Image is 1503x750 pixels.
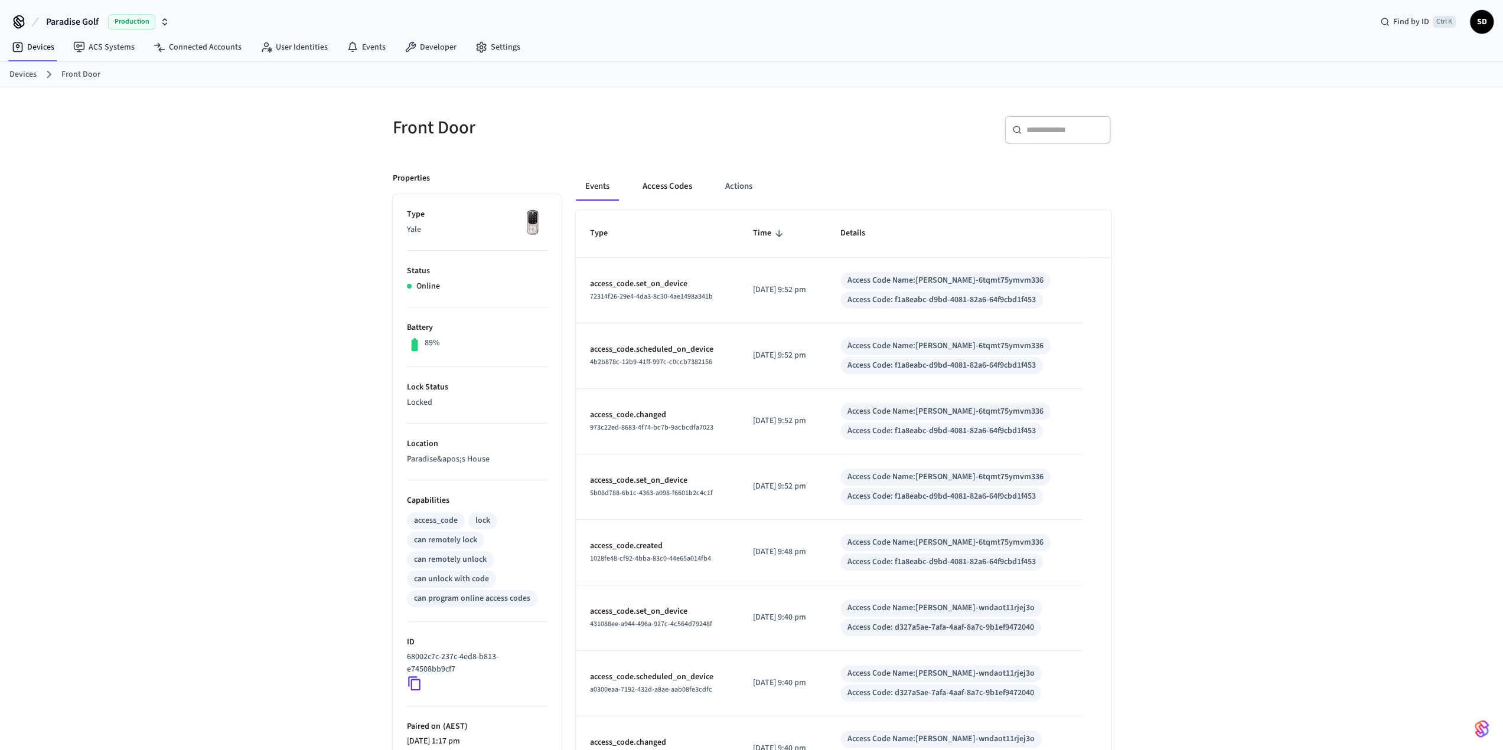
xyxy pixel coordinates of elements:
[1393,16,1429,28] span: Find by ID
[840,224,881,243] span: Details
[407,397,547,409] p: Locked
[407,322,547,334] p: Battery
[590,671,725,683] p: access_code.scheduled_on_device
[337,37,395,58] a: Events
[847,536,1044,549] div: Access Code Name: [PERSON_NAME]-6tqmt75ymvm336
[753,224,787,243] span: Time
[466,37,530,58] a: Settings
[393,172,430,185] p: Properties
[590,292,713,302] span: 72314f26-29e4-4da3-8c30-4ae1498a341b
[590,488,713,498] span: 5b08d788-6b1c-4363-a098-f6601b2c4c1f
[590,278,725,290] p: access_code.set_on_device
[407,453,547,466] p: Paradise&apos;s House
[1471,11,1492,32] span: SD
[108,14,155,30] span: Production
[407,208,547,221] p: Type
[847,294,1036,306] div: Access Code: f1a8eabc-d9bd-4081-82a6-64f9cbd1f453
[590,343,725,356] p: access_code.scheduled_on_device
[753,415,812,427] p: [DATE] 9:52 pm
[590,605,725,618] p: access_code.set_on_device
[407,720,547,733] p: Paired on
[518,208,547,238] img: Yale Assure Touchscreen Wifi Smart Lock, Satin Nickel, Front
[847,425,1036,437] div: Access Code: f1a8eabc-d9bd-4081-82a6-64f9cbd1f453
[590,619,712,629] span: 431088ee-a944-496a-927c-4c564d79248f
[847,733,1035,745] div: Access Code Name: [PERSON_NAME]-wndaot11rjej3o
[753,611,812,624] p: [DATE] 9:40 pm
[590,357,712,367] span: 4b2b878c-12b9-41ff-997c-c0ccb7382156
[847,556,1036,568] div: Access Code: f1a8eabc-d9bd-4081-82a6-64f9cbd1f453
[144,37,251,58] a: Connected Accounts
[407,438,547,450] p: Location
[1433,16,1456,28] span: Ctrl K
[847,602,1035,614] div: Access Code Name: [PERSON_NAME]-wndaot11rjej3o
[590,224,623,243] span: Type
[847,274,1044,287] div: Access Code Name: [PERSON_NAME]-6tqmt75ymvm336
[576,172,619,201] button: Events
[590,554,711,564] span: 1028fe48-cf92-4bba-83c0-44e65a014fb4
[590,474,725,487] p: access_code.set_on_device
[1475,719,1489,738] img: SeamLogoGradient.69752ec5.svg
[753,349,812,362] p: [DATE] 9:52 pm
[407,265,547,277] p: Status
[475,515,490,527] div: lock
[414,534,477,546] div: can remotely lock
[590,540,725,552] p: access_code.created
[847,490,1036,503] div: Access Code: f1a8eabc-d9bd-4081-82a6-64f9cbd1f453
[633,172,702,201] button: Access Codes
[847,687,1034,699] div: Access Code: d327a5ae-7afa-4aaf-8a7c-9b1ef9472040
[590,423,713,433] span: 973c22ed-8683-4f74-bc7b-9acbcdfa7023
[1470,10,1494,34] button: SD
[716,172,762,201] button: Actions
[590,685,712,695] span: a0300eaa-7192-432d-a8ae-aab08fe3cdfc
[425,337,440,349] p: 89%
[2,37,64,58] a: Devices
[847,471,1044,483] div: Access Code Name: [PERSON_NAME]-6tqmt75ymvm336
[847,340,1044,352] div: Access Code Name: [PERSON_NAME]-6tqmt75ymvm336
[46,15,99,29] span: Paradise Golf
[753,480,812,493] p: [DATE] 9:52 pm
[847,405,1044,418] div: Access Code Name: [PERSON_NAME]-6tqmt75ymvm336
[407,381,547,394] p: Lock Status
[9,68,37,81] a: Devices
[847,359,1036,372] div: Access Code: f1a8eabc-d9bd-4081-82a6-64f9cbd1f453
[753,677,812,689] p: [DATE] 9:40 pm
[395,37,466,58] a: Developer
[847,621,1034,634] div: Access Code: d327a5ae-7afa-4aaf-8a7c-9b1ef9472040
[1371,11,1465,32] div: Find by IDCtrl K
[61,68,100,81] a: Front Door
[407,735,547,748] p: [DATE] 1:17 pm
[753,284,812,296] p: [DATE] 9:52 pm
[590,409,725,421] p: access_code.changed
[407,636,547,649] p: ID
[414,554,487,566] div: can remotely unlock
[64,37,144,58] a: ACS Systems
[407,494,547,507] p: Capabilities
[414,515,458,527] div: access_code
[753,546,812,558] p: [DATE] 9:48 pm
[847,667,1035,680] div: Access Code Name: [PERSON_NAME]-wndaot11rjej3o
[393,116,745,140] h5: Front Door
[590,736,725,749] p: access_code.changed
[416,280,440,293] p: Online
[576,172,1111,201] div: ant example
[251,37,337,58] a: User Identities
[414,592,530,605] div: can program online access codes
[441,720,468,732] span: ( AEST )
[407,651,543,676] p: 68002c7c-237c-4ed8-b813-e74508bb9cf7
[414,573,489,585] div: can unlock with code
[407,224,547,236] p: Yale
